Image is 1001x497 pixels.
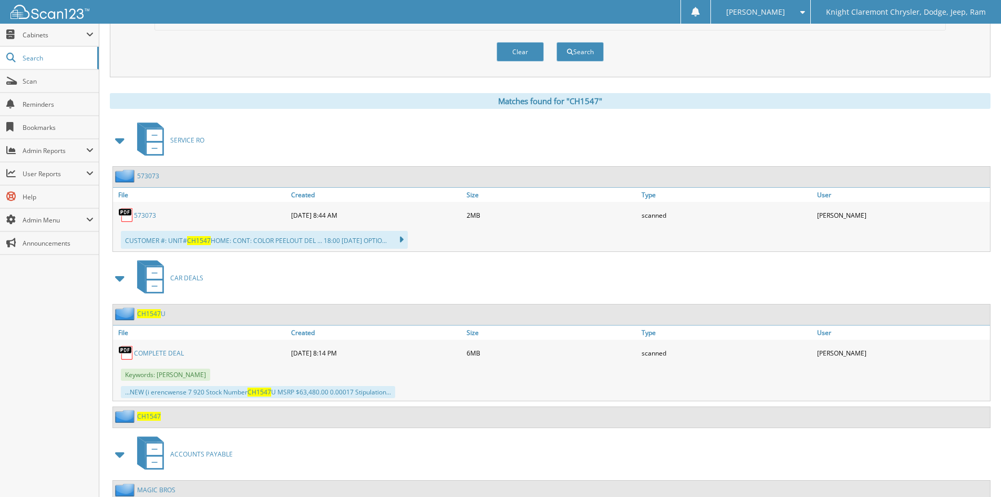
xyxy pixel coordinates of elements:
[23,169,86,178] span: User Reports
[23,192,94,201] span: Help
[115,483,137,496] img: folder2.png
[814,188,990,202] a: User
[170,450,233,459] span: ACCOUNTS PAYABLE
[464,342,639,363] div: 6MB
[464,326,639,340] a: Size
[814,326,990,340] a: User
[814,205,990,226] div: [PERSON_NAME]
[121,386,395,398] div: ...NEW (i erencwense 7 920 Stock Number U MSRP $63,480.00 0.00017 Stipulation...
[113,188,288,202] a: File
[556,42,604,62] button: Search
[464,188,639,202] a: Size
[23,239,94,248] span: Announcements
[137,485,176,494] a: MAGIC BROS
[187,236,211,245] span: CH1547
[23,54,92,63] span: Search
[134,349,184,358] a: COMPLETE DEAL
[23,146,86,155] span: Admin Reports
[118,345,134,361] img: PDF.png
[288,205,464,226] div: [DATE] 8:44 AM
[170,273,203,282] span: CAR DEALS
[11,5,89,19] img: scan123-logo-white.svg
[948,447,1001,497] iframe: Chat Widget
[137,171,159,180] a: 573073
[137,309,166,318] a: CH1547U
[118,207,134,223] img: PDF.png
[288,342,464,363] div: [DATE] 8:14 PM
[639,188,814,202] a: Type
[170,136,204,145] span: SERVICE RO
[137,309,161,318] span: CH1547
[23,31,86,39] span: Cabinets
[121,231,408,249] div: CUSTOMER #: UNIT# HOME: CONT: COLOR PEELOUT DEL ... 18:00 [DATE] OPTIO...
[115,410,137,423] img: folder2.png
[121,369,210,381] span: Keywords: [PERSON_NAME]
[23,123,94,132] span: Bookmarks
[726,9,785,15] span: [PERSON_NAME]
[23,77,94,86] span: Scan
[288,326,464,340] a: Created
[134,211,156,220] a: 573073
[288,188,464,202] a: Created
[497,42,544,62] button: Clear
[639,326,814,340] a: Type
[110,93,990,109] div: Matches found for "CH1547"
[131,119,204,161] a: SERVICE RO
[23,216,86,225] span: Admin Menu
[131,257,203,299] a: CAR DEALS
[814,342,990,363] div: [PERSON_NAME]
[115,169,137,182] img: folder2.png
[247,388,271,397] span: CH1547
[137,412,161,421] a: CH1547
[115,307,137,320] img: folder2.png
[639,205,814,226] div: scanned
[23,100,94,109] span: Reminders
[639,342,814,363] div: scanned
[464,205,639,226] div: 2MB
[826,9,986,15] span: Knight Claremont Chrysler, Dodge, Jeep, Ram
[131,433,233,475] a: ACCOUNTS PAYABLE
[113,326,288,340] a: File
